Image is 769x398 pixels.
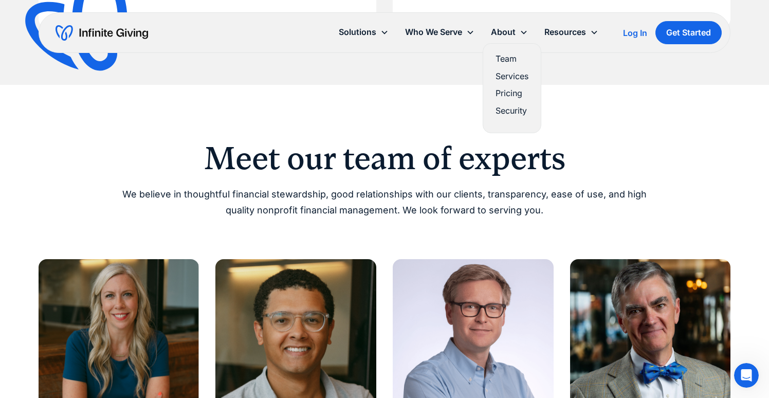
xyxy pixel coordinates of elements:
[734,363,759,388] iframe: Intercom live chat
[16,139,102,146] div: [PERSON_NAME] • Just now
[496,52,528,66] a: Team
[655,21,722,44] a: Get Started
[16,81,160,91] div: Welcome to Infinite Giving.
[16,65,160,76] div: Hi there 👋
[491,25,516,39] div: About
[544,25,586,39] div: Resources
[496,104,528,118] a: Security
[339,25,376,39] div: Solutions
[121,142,648,174] h2: Meet our team of experts
[180,4,199,23] div: Close
[7,4,26,24] button: go back
[16,121,160,131] div: [PERSON_NAME]
[8,59,169,137] div: Hi there 👋Welcome to Infinite Giving.If you have any questions, just reply to this message.[PERSO...
[405,25,462,39] div: Who We Serve
[496,69,528,83] a: Services
[331,21,397,43] div: Solutions
[176,307,193,323] button: Send a message…
[8,59,197,160] div: Kasey says…
[49,311,57,319] button: Upload attachment
[161,4,180,24] button: Home
[9,290,197,307] textarea: Message…
[483,21,536,43] div: About
[623,29,647,37] div: Log In
[121,187,648,218] p: We believe in thoughtful financial stewardship, good relationships with our clients, transparency...
[623,27,647,39] a: Log In
[496,86,528,100] a: Pricing
[32,311,41,319] button: Gif picker
[65,311,74,319] button: Start recording
[536,21,607,43] div: Resources
[397,21,483,43] div: Who We Serve
[29,6,46,22] img: Profile image for Kasey
[56,25,148,41] a: home
[50,13,70,23] p: Active
[50,5,117,13] h1: [PERSON_NAME]
[483,43,541,133] nav: About
[16,311,24,319] button: Emoji picker
[16,96,160,116] div: If you have any questions, just reply to this message.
